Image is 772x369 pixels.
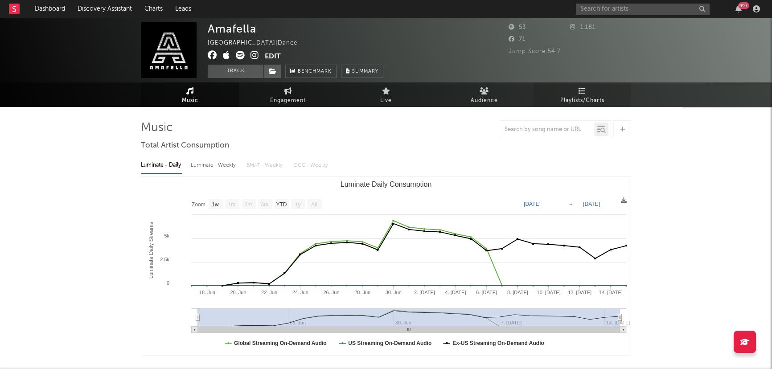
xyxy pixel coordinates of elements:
[583,201,600,207] text: [DATE]
[208,22,256,35] div: Amafella
[568,290,591,295] text: 12. [DATE]
[208,38,308,49] div: [GEOGRAPHIC_DATA] | Dance
[292,290,308,295] text: 24. Jun
[570,25,595,30] span: 1.181
[352,69,378,74] span: Summary
[141,158,182,173] div: Luminate - Daily
[341,180,432,188] text: Luminate Daily Consumption
[500,126,594,133] input: Search by song name or URL
[234,340,327,346] text: Global Streaming On-Demand Audio
[568,201,573,207] text: →
[228,201,236,208] text: 1m
[276,201,287,208] text: YTD
[141,177,631,355] svg: Luminate Daily Consumption
[164,233,169,238] text: 5k
[738,2,749,9] div: 99 +
[148,222,154,279] text: Luminate Daily Streams
[386,290,402,295] text: 30. Jun
[265,51,281,62] button: Edit
[576,4,710,15] input: Search for artists
[606,320,630,325] text: 14. [DATE]
[509,49,561,54] span: Jump Score: 54.7
[245,201,252,208] text: 3m
[182,95,198,106] span: Music
[212,201,219,208] text: 1w
[323,290,339,295] text: 26. Jun
[270,95,306,106] span: Engagement
[295,201,301,208] text: 1y
[230,290,246,295] text: 20. Jun
[160,257,169,262] text: 2.5k
[537,290,560,295] text: 10. [DATE]
[341,65,383,78] button: Summary
[414,290,435,295] text: 2. [DATE]
[192,201,205,208] text: Zoom
[167,280,169,286] text: 0
[476,290,497,295] text: 6. [DATE]
[599,290,623,295] text: 14. [DATE]
[560,95,604,106] span: Playlists/Charts
[524,201,541,207] text: [DATE]
[380,95,392,106] span: Live
[337,82,435,107] a: Live
[735,5,742,12] button: 99+
[239,82,337,107] a: Engagement
[141,82,239,107] a: Music
[507,290,528,295] text: 8. [DATE]
[348,340,431,346] text: US Streaming On-Demand Audio
[298,66,332,77] span: Benchmark
[533,82,631,107] a: Playlists/Charts
[208,65,263,78] button: Track
[509,25,526,30] span: 53
[435,82,533,107] a: Audience
[471,95,498,106] span: Audience
[199,290,215,295] text: 18. Jun
[452,340,544,346] text: Ex-US Streaming On-Demand Audio
[141,140,229,151] span: Total Artist Consumption
[509,37,526,42] span: 71
[191,158,238,173] div: Luminate - Weekly
[261,201,269,208] text: 6m
[445,290,466,295] text: 4. [DATE]
[285,65,337,78] a: Benchmark
[354,290,370,295] text: 28. Jun
[261,290,277,295] text: 22. Jun
[311,201,317,208] text: All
